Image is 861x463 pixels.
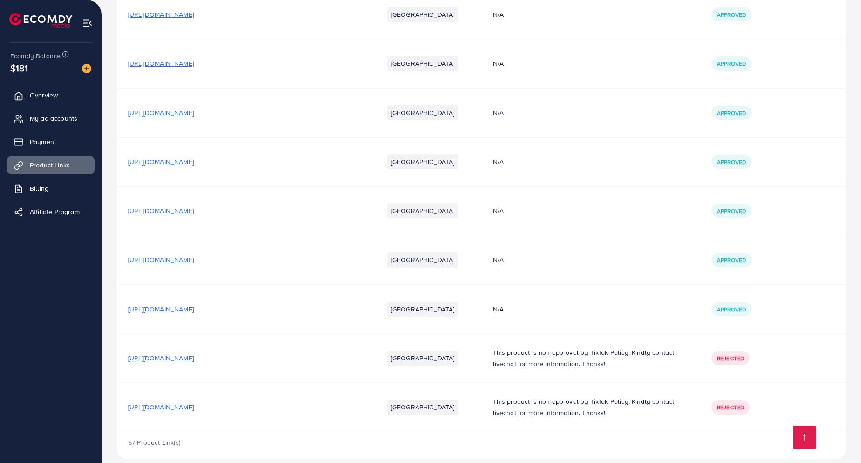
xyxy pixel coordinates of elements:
[30,137,56,146] span: Payment
[717,60,746,68] span: Approved
[128,157,194,166] span: [URL][DOMAIN_NAME]
[387,7,458,22] li: [GEOGRAPHIC_DATA]
[493,108,504,117] span: N/A
[7,179,95,198] a: Billing
[128,353,194,363] span: [URL][DOMAIN_NAME]
[717,207,746,215] span: Approved
[7,86,95,104] a: Overview
[717,158,746,166] span: Approved
[387,302,458,317] li: [GEOGRAPHIC_DATA]
[82,18,93,28] img: menu
[493,396,690,418] p: This product is non-approval by TikTok Policy. Kindly contact livechat for more information. Thanks!
[493,10,504,19] span: N/A
[387,56,458,71] li: [GEOGRAPHIC_DATA]
[717,403,744,411] span: Rejected
[387,351,458,366] li: [GEOGRAPHIC_DATA]
[7,202,95,221] a: Affiliate Program
[493,206,504,215] span: N/A
[82,64,91,73] img: image
[30,160,70,170] span: Product Links
[7,132,95,151] a: Payment
[387,203,458,218] li: [GEOGRAPHIC_DATA]
[128,10,194,19] span: [URL][DOMAIN_NAME]
[128,438,180,447] span: 57 Product Link(s)
[493,59,504,68] span: N/A
[387,400,458,415] li: [GEOGRAPHIC_DATA]
[493,157,504,166] span: N/A
[387,105,458,120] li: [GEOGRAPHIC_DATA]
[30,114,77,123] span: My ad accounts
[7,156,95,174] a: Product Links
[717,256,746,264] span: Approved
[387,252,458,267] li: [GEOGRAPHIC_DATA]
[30,207,80,216] span: Affiliate Program
[128,402,194,412] span: [URL][DOMAIN_NAME]
[128,206,194,215] span: [URL][DOMAIN_NAME]
[10,51,61,61] span: Ecomdy Balance
[493,347,690,369] p: This product is non-approval by TikTok Policy. Kindly contact livechat for more information. Thanks!
[717,11,746,19] span: Approved
[717,354,744,362] span: Rejected
[493,304,504,314] span: N/A
[30,90,58,100] span: Overview
[10,61,28,75] span: $181
[128,304,194,314] span: [URL][DOMAIN_NAME]
[717,305,746,313] span: Approved
[9,13,72,28] img: logo
[7,109,95,128] a: My ad accounts
[128,255,194,264] span: [URL][DOMAIN_NAME]
[387,154,458,169] li: [GEOGRAPHIC_DATA]
[493,255,504,264] span: N/A
[717,109,746,117] span: Approved
[128,108,194,117] span: [URL][DOMAIN_NAME]
[30,184,48,193] span: Billing
[128,59,194,68] span: [URL][DOMAIN_NAME]
[821,421,854,456] iframe: Chat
